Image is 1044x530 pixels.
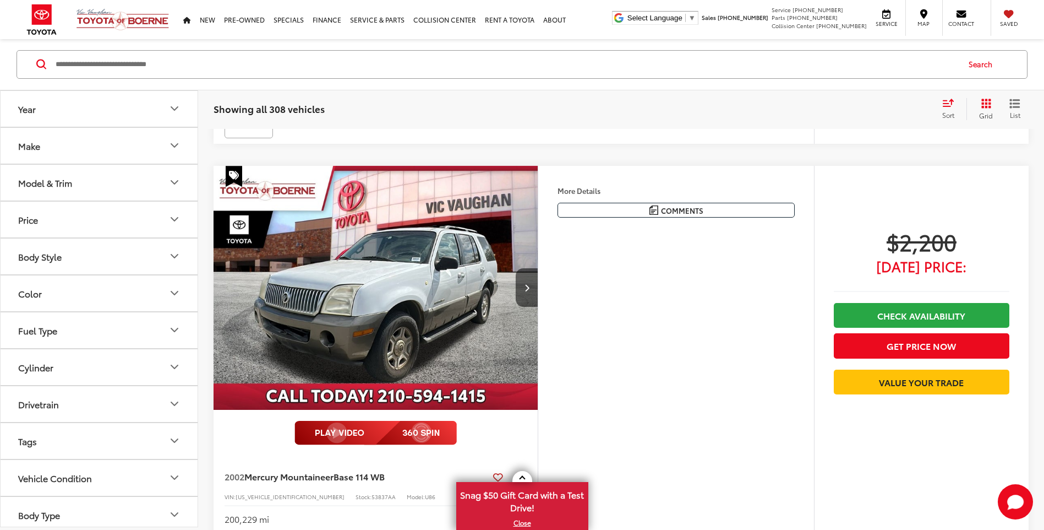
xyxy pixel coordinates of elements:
div: Cylinder [168,361,181,374]
div: Drivetrain [168,398,181,411]
img: full motion video [294,421,457,445]
div: Make [168,139,181,153]
span: List [1009,110,1020,120]
button: CylinderCylinder [1,349,199,385]
div: Tags [168,435,181,448]
span: Base 114 WB [334,470,385,483]
div: Color [168,287,181,300]
span: Showing all 308 vehicles [214,102,325,115]
span: Map [911,20,936,28]
div: Body Style [18,251,62,262]
button: Vehicle ConditionVehicle Condition [1,460,199,496]
button: List View [1001,98,1029,120]
div: Model & Trim [168,176,181,190]
div: 200,229 mi [225,513,269,526]
div: 2002 Mercury Mountaineer Base 114 WB 0 [213,166,539,410]
button: Actions [507,467,527,486]
span: $2,200 [834,228,1009,255]
div: Tags [18,436,37,446]
button: Select sort value [937,98,966,120]
div: Model & Trim [18,177,72,188]
a: Select Language​ [627,14,696,22]
button: Comments [557,203,795,218]
svg: Start Chat [998,484,1033,520]
button: Toggle Chat Window [998,484,1033,520]
span: Stock: [356,493,371,501]
span: Collision Center [772,21,815,30]
span: Special [226,166,242,187]
div: Year [168,102,181,116]
div: Year [18,104,36,114]
span: VIN: [225,493,236,501]
img: Vic Vaughan Toyota of Boerne [76,8,170,31]
div: Make [18,140,40,151]
div: Body Style [168,250,181,263]
span: Service [874,20,899,28]
button: Search [958,51,1008,78]
div: Vehicle Condition [168,472,181,485]
button: Grid View [966,98,1001,120]
span: [PHONE_NUMBER] [792,6,843,14]
div: Fuel Type [168,324,181,337]
span: 2002 [225,470,244,483]
img: 2002 Mercury Mountaineer Base 114 WB [213,166,539,410]
h4: More Details [557,187,795,194]
span: Select Language [627,14,682,22]
span: Contact [948,20,974,28]
span: ​ [685,14,686,22]
input: Search by Make, Model, or Keyword [54,51,958,78]
button: PricePrice [1,202,199,237]
div: Vehicle Condition [18,473,92,483]
button: Next image [516,268,538,307]
span: [DATE] Price: [834,261,1009,272]
a: Check Availability [834,303,1009,328]
span: 53837AA [371,493,396,501]
div: Fuel Type [18,325,57,336]
span: Snag $50 Gift Card with a Test Drive! [457,483,587,517]
span: ▼ [688,14,696,22]
a: 2002Mercury MountaineerBase 114 WB [225,470,489,483]
div: Price [168,213,181,226]
button: MakeMake [1,128,199,164]
button: Body StyleBody Style [1,239,199,274]
span: [PHONE_NUMBER] [816,21,867,30]
div: Body Type [18,510,60,520]
span: Mercury Mountaineer [244,470,334,483]
span: Service [772,6,791,14]
button: Fuel TypeFuel Type [1,312,199,348]
button: TagsTags [1,423,199,459]
span: Model: [407,493,425,501]
button: YearYear [1,91,199,127]
button: DrivetrainDrivetrain [1,386,199,422]
a: Value Your Trade [834,370,1009,394]
img: Comments [649,205,658,215]
div: Price [18,214,38,225]
span: U86 [425,493,435,501]
button: ColorColor [1,275,199,311]
div: Color [18,288,42,299]
div: Cylinder [18,362,53,372]
span: Sales [702,13,716,21]
button: Model & TrimModel & Trim [1,165,199,201]
span: [PHONE_NUMBER] [718,13,768,21]
div: Body Type [168,509,181,522]
button: Get Price Now [834,333,1009,358]
span: [US_VEHICLE_IDENTIFICATION_NUMBER] [236,493,345,501]
span: Sort [942,110,954,120]
span: Saved [997,20,1021,28]
span: Parts [772,13,785,21]
span: [PHONE_NUMBER] [787,13,838,21]
div: Drivetrain [18,399,59,409]
span: Comments [661,205,703,216]
a: 2002 Mercury Mountaineer Base 114 WB2002 Mercury Mountaineer Base 114 WB2002 Mercury Mountaineer ... [213,166,539,410]
span: Grid [979,111,993,120]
